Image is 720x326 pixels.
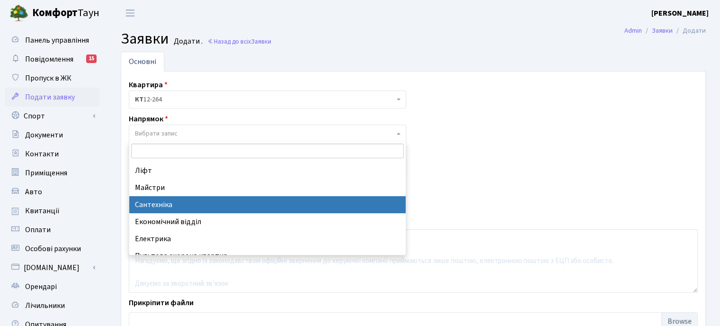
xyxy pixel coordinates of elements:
a: Особові рахунки [5,239,99,258]
a: Спорт [5,107,99,126]
a: Приміщення [5,163,99,182]
a: Контакти [5,145,99,163]
span: <b>КТ</b>&nbsp;&nbsp;&nbsp;&nbsp;12-264 [135,95,394,104]
li: Сантехніка [129,196,406,213]
span: Повідомлення [25,54,73,64]
div: 15 [86,54,97,63]
li: Ліфт [129,162,406,179]
span: Вибрати запис [135,129,178,138]
span: Приміщення [25,168,67,178]
li: Економічний відділ [129,213,406,230]
a: Повідомлення15 [5,50,99,69]
label: Квартира [129,79,168,91]
span: Контакти [25,149,59,159]
a: Документи [5,126,99,145]
span: Лічильники [25,300,65,311]
a: Орендарі [5,277,99,296]
span: Подати заявку [25,92,75,102]
li: Електрика [129,230,406,247]
span: <b>КТ</b>&nbsp;&nbsp;&nbsp;&nbsp;12-264 [129,91,406,109]
li: Пультова охорона квартир [129,247,406,264]
li: Додати [673,26,706,36]
b: [PERSON_NAME] [651,8,709,18]
span: Документи [25,130,63,140]
li: Майстри [129,179,406,196]
a: Панель управління [5,31,99,50]
span: Пропуск в ЖК [25,73,71,83]
small: Додати . [172,37,203,46]
a: Квитанції [5,201,99,220]
a: Лічильники [5,296,99,315]
nav: breadcrumb [610,21,720,41]
button: Переключити навігацію [118,5,142,21]
a: [PERSON_NAME] [651,8,709,19]
a: Заявки [652,26,673,36]
b: КТ [135,95,143,104]
a: Основні [121,52,164,72]
b: Комфорт [32,5,78,20]
span: Заявки [251,37,271,46]
span: Заявки [121,28,169,50]
span: Таун [32,5,99,21]
label: Напрямок [129,113,168,125]
a: Пропуск в ЖК [5,69,99,88]
label: Прикріпити файли [129,297,194,308]
a: [DOMAIN_NAME] [5,258,99,277]
a: Admin [624,26,642,36]
a: Назад до всіхЗаявки [207,37,271,46]
a: Оплати [5,220,99,239]
a: Подати заявку [5,88,99,107]
span: Особові рахунки [25,244,81,254]
a: Авто [5,182,99,201]
span: Квитанції [25,206,60,216]
span: Авто [25,187,42,197]
span: Панель управління [25,35,89,45]
span: Орендарі [25,281,57,292]
span: Оплати [25,225,51,235]
img: logo.png [9,4,28,23]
